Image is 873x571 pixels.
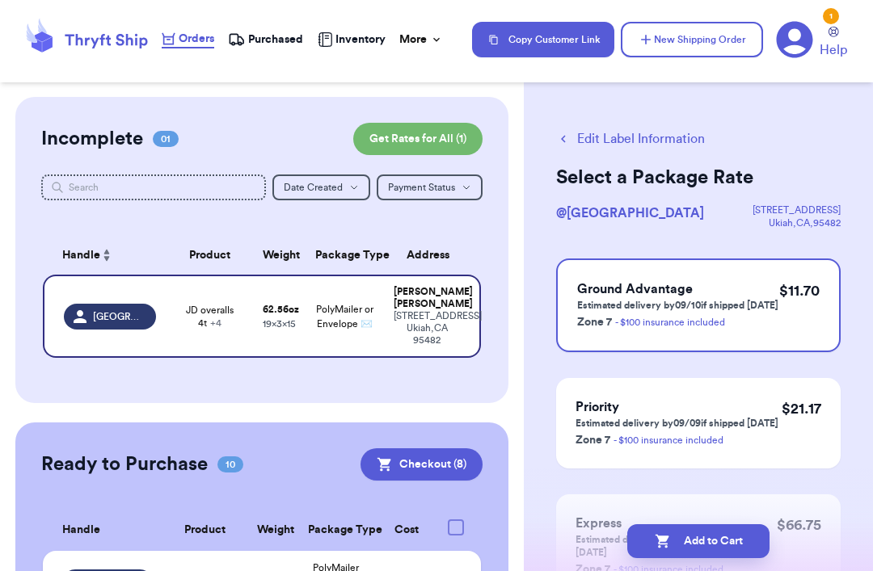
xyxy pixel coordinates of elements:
[41,174,265,200] input: Search
[318,31,386,48] a: Inventory
[576,435,610,446] span: Zone 7
[384,236,480,275] th: Address
[263,319,296,329] span: 19 x 3 x 15
[394,310,459,346] div: [STREET_ADDRESS] Ukiah , CA 95482
[374,510,438,551] th: Cost
[62,247,100,264] span: Handle
[577,299,778,312] p: Estimated delivery by 09/10 if shipped [DATE]
[394,286,459,310] div: [PERSON_NAME] [PERSON_NAME]
[577,317,612,328] span: Zone 7
[820,27,847,60] a: Help
[820,40,847,60] span: Help
[210,318,221,328] span: + 4
[399,31,443,48] div: More
[614,435,723,445] a: - $100 insurance included
[556,129,705,149] button: Edit Label Information
[228,31,303,48] a: Purchased
[576,401,619,414] span: Priority
[272,174,370,200] button: Date Created
[556,207,704,220] span: @ [GEOGRAPHIC_DATA]
[823,8,839,24] div: 1
[621,22,763,57] button: New Shipping Order
[153,131,179,147] span: 01
[779,279,820,302] p: $ 11.70
[100,246,113,265] button: Sort ascending
[753,204,841,216] div: [STREET_ADDRESS]
[175,304,243,330] span: JD overalls 4t
[93,310,146,323] span: [GEOGRAPHIC_DATA]
[263,304,299,314] strong: 62.56 oz
[166,236,253,275] th: Product
[576,417,778,430] p: Estimated delivery by 09/09 if shipped [DATE]
[248,31,303,48] span: Purchased
[753,216,841,229] div: Ukiah , CA , 95482
[782,397,821,420] p: $ 21.17
[361,448,483,481] button: Checkout (8)
[472,22,614,57] button: Copy Customer Link
[284,183,343,192] span: Date Created
[217,456,243,472] span: 10
[627,524,770,558] button: Add to Cart
[41,451,208,477] h2: Ready to Purchase
[316,304,373,329] span: PolyMailer or Envelope ✉️
[162,31,214,48] a: Orders
[179,31,214,47] span: Orders
[335,31,386,48] span: Inventory
[615,317,725,327] a: - $100 insurance included
[377,174,483,200] button: Payment Status
[306,236,384,275] th: Package Type
[776,21,813,58] a: 1
[556,165,841,191] h2: Select a Package Rate
[388,183,455,192] span: Payment Status
[253,236,306,275] th: Weight
[577,283,693,296] span: Ground Advantage
[353,123,483,155] button: Get Rates for All (1)
[41,126,143,152] h2: Incomplete
[298,510,375,551] th: Package Type
[62,522,100,539] span: Handle
[247,510,298,551] th: Weight
[162,510,247,551] th: Product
